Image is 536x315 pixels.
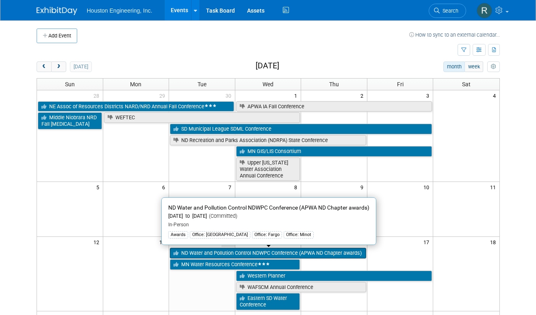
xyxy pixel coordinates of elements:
[293,90,301,101] span: 1
[252,231,282,238] div: Office: Fargo
[228,182,235,192] span: 7
[104,112,300,123] a: WEFTEC
[440,8,458,14] span: Search
[38,112,102,129] a: Middle Niobrara NRD Fall [MEDICAL_DATA]
[170,248,366,258] a: ND Water and Pollution Control NDWPC Conference (APWA ND Chapter awards)
[329,81,339,87] span: Thu
[425,90,433,101] span: 3
[360,90,367,101] span: 2
[236,271,432,281] a: Western Planner
[492,90,499,101] span: 4
[284,231,314,238] div: Office: Minot
[487,61,499,72] button: myCustomButton
[190,231,250,238] div: Office: [GEOGRAPHIC_DATA]
[423,237,433,247] span: 17
[397,81,404,87] span: Fri
[51,61,66,72] button: next
[65,81,75,87] span: Sun
[37,61,52,72] button: prev
[37,7,77,15] img: ExhibitDay
[70,61,91,72] button: [DATE]
[168,204,369,211] span: ND Water and Pollution Control NDWPC Conference (APWA ND Chapter awards)
[489,182,499,192] span: 11
[93,90,103,101] span: 28
[158,237,169,247] span: 13
[225,90,235,101] span: 30
[256,61,279,70] h2: [DATE]
[168,213,369,220] div: [DATE] to [DATE]
[236,157,300,181] a: Upper [US_STATE] Water Association Annual Conference
[130,81,141,87] span: Mon
[443,61,465,72] button: month
[93,237,103,247] span: 12
[158,90,169,101] span: 29
[429,4,466,18] a: Search
[207,213,237,219] span: (Committed)
[489,237,499,247] span: 18
[170,124,432,134] a: SD Municipal League SDML Conference
[170,259,300,270] a: MN Water Resources Conference
[263,81,273,87] span: Wed
[423,182,433,192] span: 10
[161,182,169,192] span: 6
[236,282,366,293] a: WAFSCM Annual Conference
[360,182,367,192] span: 9
[491,64,496,70] i: Personalize Calendar
[236,293,300,310] a: Eastern SD Water Conference
[409,32,500,38] a: How to sync to an external calendar...
[293,182,301,192] span: 8
[170,135,366,146] a: ND Recreation and Parks Association (NDRPA) State Conference
[236,146,432,157] a: MN GIS/LIS Consortium
[168,231,188,238] div: Awards
[197,81,206,87] span: Tue
[477,3,492,18] img: Rachel Smith
[168,222,189,227] span: In-Person
[236,101,432,112] a: APWA IA Fall Conference
[38,101,234,112] a: NE Assoc of Resources Districts NARD/NRD Annual Fall Conference
[37,28,77,43] button: Add Event
[87,7,152,14] span: Houston Engineering, Inc.
[464,61,483,72] button: week
[95,182,103,192] span: 5
[462,81,471,87] span: Sat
